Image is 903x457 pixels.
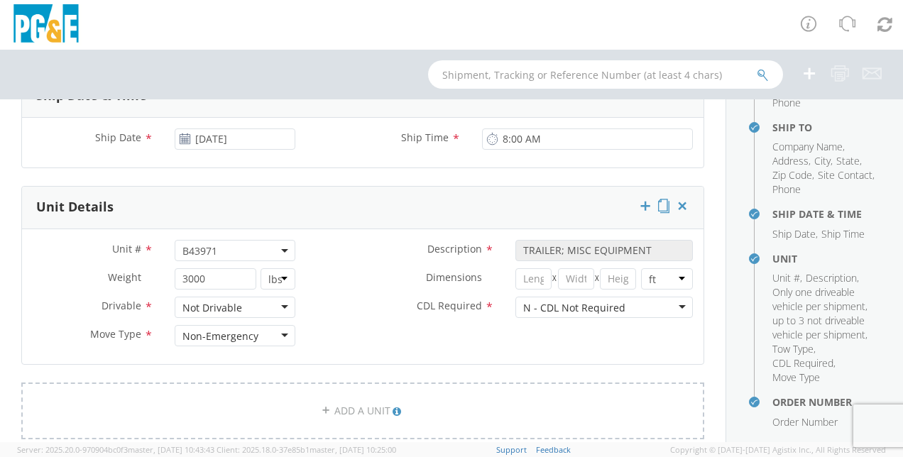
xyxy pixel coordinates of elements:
span: Address [772,154,809,167]
span: State [836,154,860,167]
span: Ship Time [821,227,865,241]
span: CDL Required [772,356,833,370]
span: Move Type [90,327,141,341]
span: Order Number [772,415,838,429]
input: Length [515,268,552,290]
div: Non-Emergency [182,329,258,343]
span: Ship Date [772,227,816,241]
span: Copyright © [DATE]-[DATE] Agistix Inc., All Rights Reserved [670,444,886,456]
li: , [772,285,878,342]
span: master, [DATE] 10:43:43 [128,444,214,455]
div: Not Drivable [182,301,242,315]
span: Only one driveable vehicle per shipment, up to 3 not driveable vehicle per shipment [772,285,868,341]
span: Ship Time [401,131,449,144]
span: Server: 2025.20.0-970904bc0f3 [17,444,214,455]
h4: Ship Date & Time [772,209,882,219]
span: master, [DATE] 10:25:00 [310,444,396,455]
li: , [772,154,811,168]
span: Unit # [112,242,141,255]
h4: Order Number [772,397,882,407]
span: Site Contact [818,168,872,182]
span: CDL Required [417,299,482,312]
li: , [772,168,814,182]
span: Zip Code [772,168,812,182]
a: Feedback [536,444,571,455]
span: B43971 [175,240,295,261]
li: , [772,227,818,241]
input: Width [558,268,594,290]
h4: Ship To [772,122,882,133]
li: , [836,154,862,168]
div: N - CDL Not Required [523,301,625,315]
h4: Unit [772,253,882,264]
span: Ship Date [95,131,141,144]
h3: Unit Details [36,200,114,214]
span: City [814,154,831,167]
li: , [806,271,859,285]
span: Drivable [102,299,141,312]
img: pge-logo-06675f144f4cfa6a6814.png [11,4,82,46]
span: Client: 2025.18.0-37e85b1 [217,444,396,455]
span: X [552,268,558,290]
a: ADD A UNIT [21,382,704,439]
span: Unit # [772,271,800,285]
li: , [772,342,816,356]
span: Dimensions [426,270,482,284]
span: Description [427,242,482,255]
li: , [772,356,836,370]
input: Shipment, Tracking or Reference Number (at least 4 chars) [428,60,783,89]
a: Support [496,444,527,455]
span: Weight [108,270,141,284]
span: Move Type [772,370,820,384]
li: , [772,271,802,285]
span: Phone [772,182,801,196]
li: , [814,154,833,168]
input: Height [600,268,636,290]
span: Company Name [772,140,843,153]
span: Phone [772,96,801,109]
h3: Ship Date & Time [36,89,147,103]
li: , [818,168,875,182]
span: Description [806,271,857,285]
span: X [594,268,601,290]
span: Tow Type [772,342,814,356]
span: B43971 [182,244,288,258]
li: , [772,140,845,154]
